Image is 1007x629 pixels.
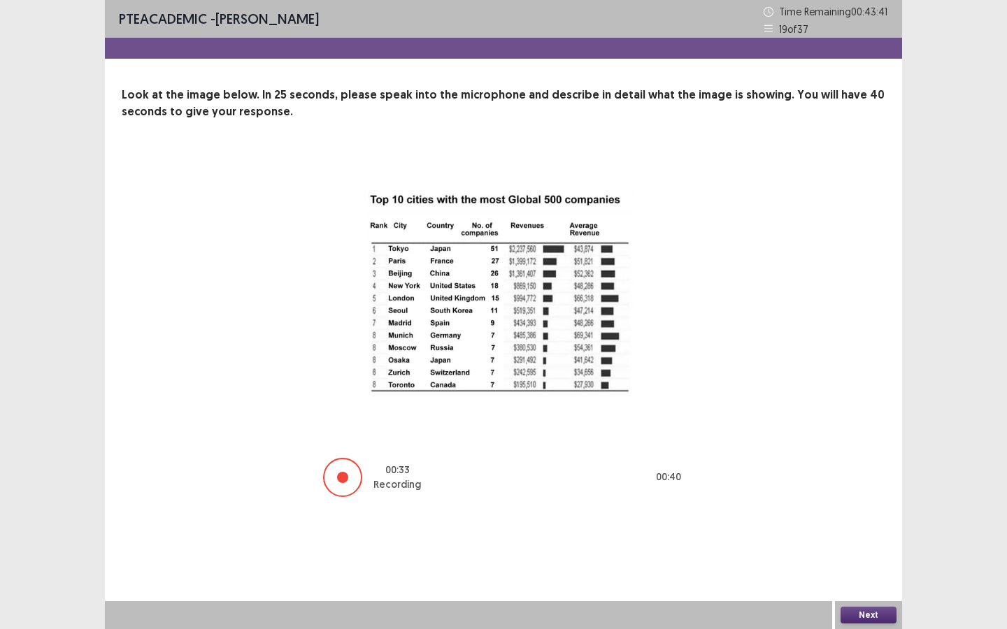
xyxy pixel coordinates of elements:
[656,470,681,484] p: 00 : 40
[119,10,207,27] span: PTE academic
[779,22,808,36] p: 19 of 37
[373,477,421,492] p: Recording
[779,4,888,19] p: Time Remaining 00 : 43 : 41
[329,154,678,428] img: image-description
[385,463,410,477] p: 00 : 33
[841,607,897,623] button: Next
[122,87,885,120] p: Look at the image below. In 25 seconds, please speak into the microphone and describe in detail w...
[119,8,319,29] p: - [PERSON_NAME]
